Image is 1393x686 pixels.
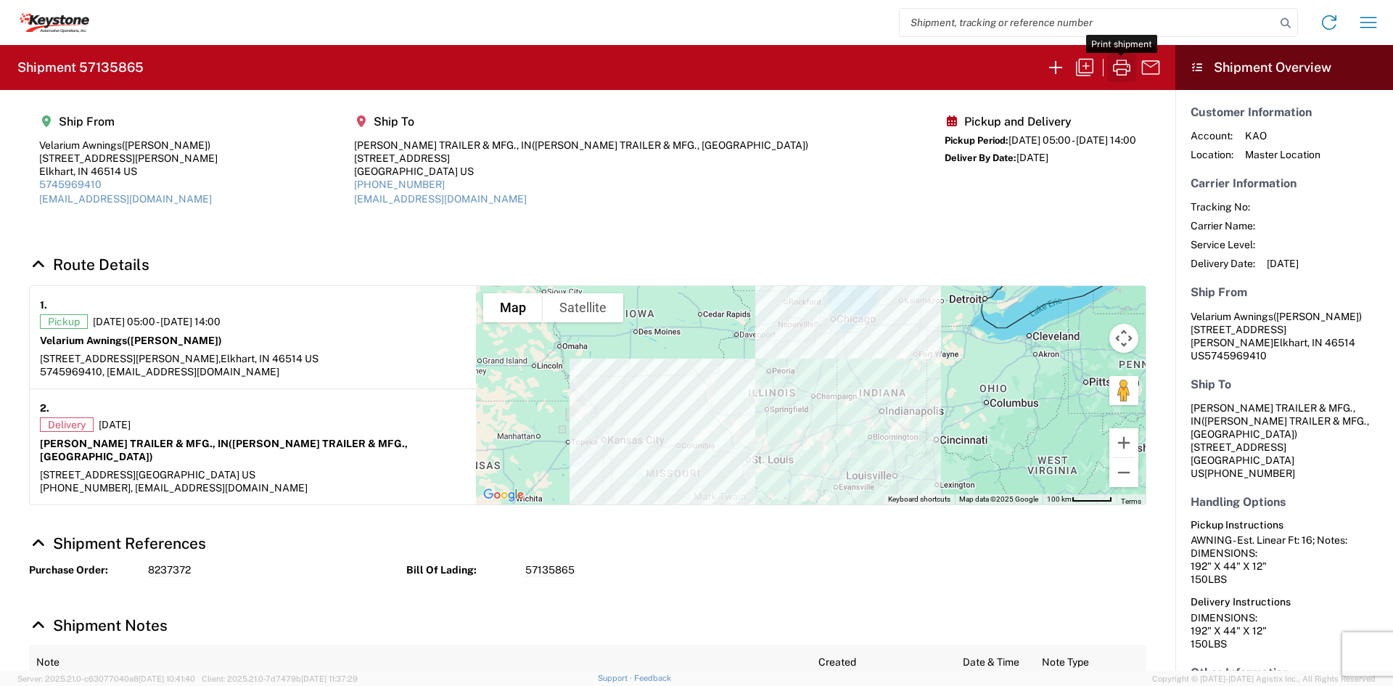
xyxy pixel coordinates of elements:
[1008,134,1136,146] span: [DATE] 05:00 - [DATE] 14:00
[1191,519,1378,531] h6: Pickup Instructions
[900,9,1275,36] input: Shipment, tracking or reference number
[1267,257,1299,270] span: [DATE]
[1016,152,1048,163] span: [DATE]
[40,399,49,417] strong: 2.
[1152,672,1376,685] span: Copyright © [DATE]-[DATE] Agistix Inc., All Rights Reserved
[39,139,218,152] div: Velarium Awnings
[1191,534,1378,586] div: AWNING - Est. Linear Ft: 16; Notes: DIMENSIONS: 192" X 44" X 12" 150LBS
[29,563,138,577] strong: Purchase Order:
[122,139,210,151] span: ([PERSON_NAME])
[39,152,218,165] div: [STREET_ADDRESS][PERSON_NAME]
[354,115,808,128] h5: Ship To
[1245,129,1320,142] span: KAO
[1191,311,1273,322] span: Velarium Awnings
[301,674,358,683] span: [DATE] 11:37:29
[1191,666,1378,679] h5: Other Information
[945,152,1016,163] span: Deliver By Date:
[39,165,218,178] div: Elkhart, IN 46514 US
[29,534,206,552] a: Hide Details
[127,335,222,346] span: ([PERSON_NAME])
[1109,458,1138,487] button: Zoom out
[29,616,168,634] a: Hide Details
[1191,377,1378,391] h5: Ship To
[1035,645,1146,680] th: Note Type
[525,563,575,577] span: 57135865
[354,193,527,205] a: [EMAIL_ADDRESS][DOMAIN_NAME]
[1109,428,1138,457] button: Zoom in
[17,59,144,76] h2: Shipment 57135865
[29,645,811,680] th: Note
[1175,45,1393,90] header: Shipment Overview
[1191,176,1378,190] h5: Carrier Information
[1191,596,1378,608] h6: Delivery Instructions
[1273,311,1362,322] span: ([PERSON_NAME])
[1204,467,1295,479] span: [PHONE_NUMBER]
[956,645,1035,680] th: Date & Time
[40,314,88,329] span: Pickup
[40,417,94,432] span: Delivery
[39,193,212,205] a: [EMAIL_ADDRESS][DOMAIN_NAME]
[1121,497,1141,505] a: Terms
[139,674,195,683] span: [DATE] 10:41:40
[39,179,102,190] a: 5745969410
[1191,310,1378,362] address: Elkhart, IN 46514 US
[406,563,515,577] strong: Bill Of Lading:
[99,418,131,431] span: [DATE]
[40,335,222,346] strong: Velarium Awnings
[959,495,1038,503] span: Map data ©2025 Google
[1191,415,1369,440] span: ([PERSON_NAME] TRAILER & MFG., [GEOGRAPHIC_DATA])
[1191,200,1255,213] span: Tracking No:
[221,353,319,364] span: Elkhart, IN 46514 US
[598,674,634,682] a: Support
[543,293,623,322] button: Show satellite imagery
[148,563,191,577] span: 8237372
[1191,129,1233,142] span: Account:
[17,674,195,683] span: Server: 2025.21.0-c63077040a8
[1109,324,1138,353] button: Map camera controls
[136,469,255,481] span: [GEOGRAPHIC_DATA] US
[1191,495,1378,509] h5: Handling Options
[1191,257,1255,270] span: Delivery Date:
[1191,324,1286,348] span: [STREET_ADDRESS][PERSON_NAME]
[945,115,1136,128] h5: Pickup and Delivery
[354,165,808,178] div: [GEOGRAPHIC_DATA] US
[480,486,527,505] img: Google
[354,152,808,165] div: [STREET_ADDRESS]
[354,139,808,152] div: [PERSON_NAME] TRAILER & MFG., IN
[480,486,527,505] a: Open this area in Google Maps (opens a new window)
[40,296,47,314] strong: 1.
[945,135,1008,146] span: Pickup Period:
[1191,148,1233,161] span: Location:
[1191,401,1378,480] address: [GEOGRAPHIC_DATA] US
[40,365,466,378] div: 5745969410, [EMAIL_ADDRESS][DOMAIN_NAME]
[40,353,221,364] span: [STREET_ADDRESS][PERSON_NAME],
[354,179,445,190] a: [PHONE_NUMBER]
[1109,376,1138,405] button: Drag Pegman onto the map to open Street View
[532,139,808,151] span: ([PERSON_NAME] TRAILER & MFG., [GEOGRAPHIC_DATA])
[888,494,950,505] button: Keyboard shortcuts
[1191,402,1369,453] span: [PERSON_NAME] TRAILER & MFG., IN [STREET_ADDRESS]
[40,469,136,481] span: [STREET_ADDRESS]
[1191,105,1378,119] h5: Customer Information
[1204,350,1267,362] span: 5745969410
[483,293,543,322] button: Show street map
[1191,285,1378,299] h5: Ship From
[202,674,358,683] span: Client: 2025.21.0-7d7479b
[1245,148,1320,161] span: Master Location
[1191,219,1255,232] span: Carrier Name:
[811,645,956,680] th: Created
[634,674,671,682] a: Feedback
[1047,495,1072,503] span: 100 km
[1191,238,1255,251] span: Service Level:
[40,481,466,494] div: [PHONE_NUMBER], [EMAIL_ADDRESS][DOMAIN_NAME]
[39,115,218,128] h5: Ship From
[29,256,149,274] a: Hide Details
[1191,611,1378,650] div: DIMENSIONS: 192" X 44" X 12" 150LBS
[40,438,408,462] strong: [PERSON_NAME] TRAILER & MFG., IN
[1043,494,1117,505] button: Map Scale: 100 km per 52 pixels
[93,315,221,328] span: [DATE] 05:00 - [DATE] 14:00
[40,438,408,462] span: ([PERSON_NAME] TRAILER & MFG., [GEOGRAPHIC_DATA])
